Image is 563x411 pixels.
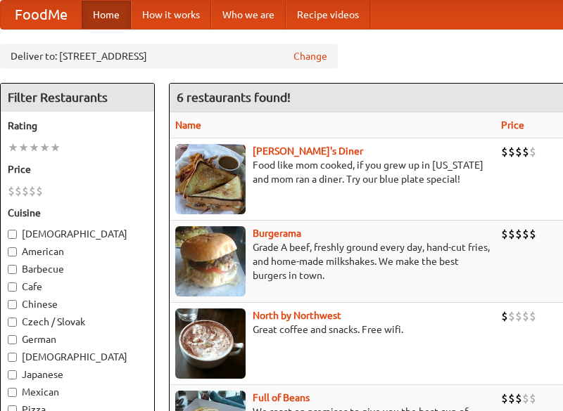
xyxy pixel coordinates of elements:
input: [DEMOGRAPHIC_DATA] [8,230,17,239]
li: $ [501,308,508,324]
li: $ [508,391,515,406]
li: $ [515,391,522,406]
li: $ [8,183,15,199]
a: Change [293,49,327,63]
label: Chinese [8,297,147,311]
li: ★ [29,140,39,155]
input: Cafe [8,282,17,292]
input: Japanese [8,370,17,379]
a: How it works [131,1,211,29]
li: ★ [18,140,29,155]
a: Home [82,1,131,29]
li: ★ [8,140,18,155]
li: $ [529,391,536,406]
li: $ [515,226,522,242]
li: $ [29,183,36,199]
li: $ [508,226,515,242]
h5: Rating [8,119,147,133]
input: Barbecue [8,265,17,274]
label: [DEMOGRAPHIC_DATA] [8,350,147,364]
input: Czech / Slovak [8,318,17,327]
input: American [8,247,17,256]
a: North by Northwest [253,310,341,321]
li: $ [22,183,29,199]
h4: Filter Restaurants [1,84,154,112]
li: $ [529,226,536,242]
li: $ [15,183,22,199]
h5: Price [8,162,147,176]
input: Mexican [8,388,17,397]
label: Cafe [8,280,147,294]
p: Food like mom cooked, if you grew up in [US_STATE] and mom ran a diner. Try our blue plate special! [175,158,490,186]
a: Burgerama [253,228,301,239]
li: $ [515,144,522,159]
li: ★ [39,140,50,155]
a: Name [175,119,201,131]
li: $ [508,144,515,159]
label: Japanese [8,367,147,381]
label: German [8,332,147,346]
input: Chinese [8,300,17,309]
li: $ [529,144,536,159]
img: sallys.jpg [175,144,246,214]
a: Full of Beans [253,392,310,403]
h5: Cuisine [8,206,147,220]
a: [PERSON_NAME]'s Diner [253,145,363,157]
li: $ [501,226,508,242]
a: Price [501,119,524,131]
li: $ [522,391,529,406]
li: $ [522,144,529,159]
li: $ [36,183,43,199]
input: German [8,335,17,344]
li: $ [501,144,508,159]
label: American [8,244,147,259]
li: ★ [50,140,61,155]
input: [DEMOGRAPHIC_DATA] [8,353,17,362]
li: $ [515,308,522,324]
p: Grade A beef, freshly ground every day, hand-cut fries, and home-made milkshakes. We make the bes... [175,240,490,282]
ng-pluralize: 6 restaurants found! [177,91,291,104]
li: $ [501,391,508,406]
label: Mexican [8,385,147,399]
label: [DEMOGRAPHIC_DATA] [8,227,147,241]
label: Czech / Slovak [8,315,147,329]
li: $ [529,308,536,324]
li: $ [508,308,515,324]
label: Barbecue [8,262,147,276]
img: north.jpg [175,308,246,379]
a: Recipe videos [286,1,370,29]
li: $ [522,226,529,242]
p: Great coffee and snacks. Free wifi. [175,322,490,337]
img: burgerama.jpg [175,226,246,296]
a: FoodMe [1,1,82,29]
li: $ [522,308,529,324]
a: Who we are [211,1,286,29]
